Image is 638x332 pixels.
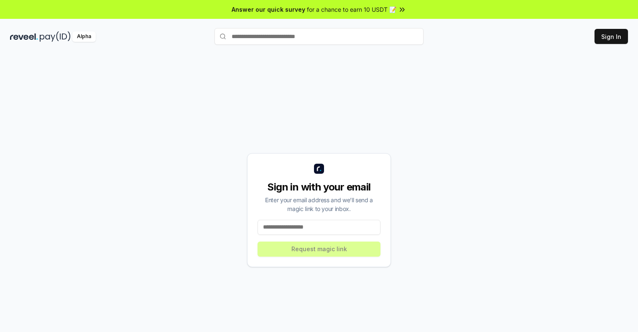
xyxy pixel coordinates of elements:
[595,29,628,44] button: Sign In
[258,180,380,194] div: Sign in with your email
[307,5,396,14] span: for a chance to earn 10 USDT 📝
[10,31,38,42] img: reveel_dark
[72,31,96,42] div: Alpha
[40,31,71,42] img: pay_id
[258,196,380,213] div: Enter your email address and we’ll send a magic link to your inbox.
[314,164,324,174] img: logo_small
[232,5,305,14] span: Answer our quick survey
